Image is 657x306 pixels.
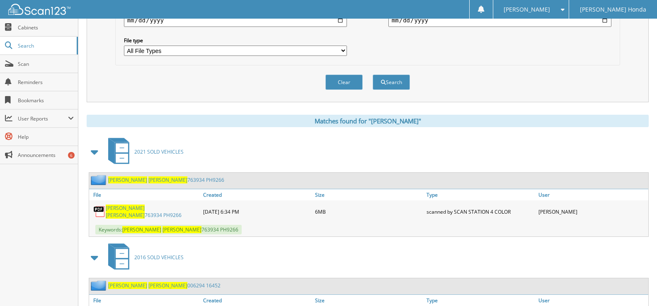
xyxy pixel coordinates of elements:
span: Keywords: 763934 PH9266 [95,225,242,234]
a: File [89,189,201,200]
img: folder2.png [91,175,108,185]
div: 6 [68,152,75,159]
iframe: Chat Widget [616,266,657,306]
img: scan123-logo-white.svg [8,4,70,15]
span: User Reports [18,115,68,122]
a: Type [424,295,536,306]
span: Cabinets [18,24,74,31]
a: [PERSON_NAME] [PERSON_NAME]763934 PH9266 [106,205,199,219]
a: Size [313,189,425,200]
span: 2021 SOLD VEHICLES [134,148,184,155]
input: start [124,14,347,27]
span: Help [18,133,74,140]
span: Reminders [18,79,74,86]
input: end [388,14,611,27]
a: Created [201,295,313,306]
span: [PERSON_NAME] [148,176,187,183]
a: User [536,189,648,200]
button: Search [373,75,410,90]
button: Clear [325,75,363,90]
div: [PERSON_NAME] [536,202,648,221]
img: PDF.png [93,205,106,218]
span: [PERSON_NAME] [106,205,145,212]
a: 2016 SOLD VEHICLES [103,241,184,274]
div: scanned by SCAN STATION 4 COLOR [424,202,536,221]
span: Scan [18,60,74,67]
div: Matches found for "[PERSON_NAME]" [87,115,649,127]
span: [PERSON_NAME] [148,282,187,289]
div: [DATE] 6:34 PM [201,202,313,221]
span: Announcements [18,152,74,159]
a: [PERSON_NAME] [PERSON_NAME]763934 PH9266 [108,176,224,183]
span: [PERSON_NAME] [108,176,147,183]
a: Size [313,295,425,306]
a: File [89,295,201,306]
label: File type [124,37,347,44]
a: 2021 SOLD VEHICLES [103,135,184,168]
span: [PERSON_NAME] [122,226,161,233]
a: Created [201,189,313,200]
span: Search [18,42,73,49]
a: Type [424,189,536,200]
div: 6MB [313,202,425,221]
span: Bookmarks [18,97,74,104]
a: [PERSON_NAME] [PERSON_NAME]006294 16452 [108,282,221,289]
span: [PERSON_NAME] [106,212,145,219]
span: [PERSON_NAME] [504,7,550,12]
img: folder2.png [91,280,108,291]
span: 2016 SOLD VEHICLES [134,254,184,261]
span: [PERSON_NAME] [108,282,147,289]
span: [PERSON_NAME] [162,226,201,233]
a: User [536,295,648,306]
span: [PERSON_NAME] Honda [580,7,646,12]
